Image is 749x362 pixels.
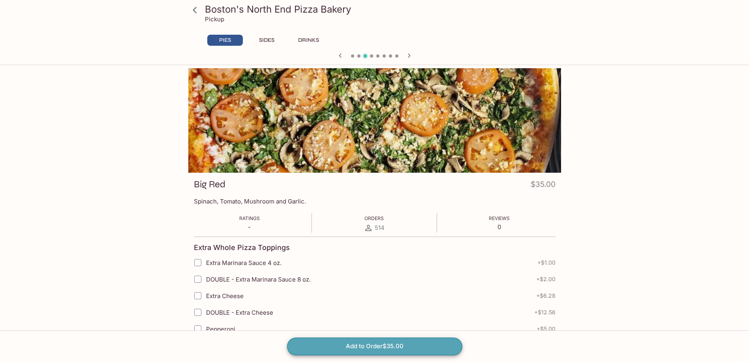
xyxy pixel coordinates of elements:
span: Reviews [489,215,510,221]
span: Extra Cheese [206,292,244,300]
span: + $12.56 [534,309,556,315]
span: 514 [375,224,385,231]
button: Add to Order$35.00 [287,338,462,355]
h4: $35.00 [531,178,556,194]
h4: Extra Whole Pizza Toppings [194,243,290,252]
span: + $5.00 [537,326,556,332]
h3: Big Red [194,178,225,190]
div: Big Red [188,68,561,173]
p: 0 [489,223,510,231]
button: DRINKS [291,35,327,46]
button: PIES [207,35,243,46]
p: Spinach, Tomato, Mushroom and Garlic. [194,198,556,205]
span: DOUBLE - Extra Cheese [206,309,273,316]
span: + $6.28 [536,293,556,299]
span: + $2.00 [536,276,556,282]
span: Extra Marinara Sauce 4 oz. [206,259,282,267]
p: - [239,223,260,231]
span: Ratings [239,215,260,221]
span: + $1.00 [537,259,556,266]
button: SIDES [249,35,285,46]
p: Pickup [205,15,224,23]
span: Pepperoni [206,325,235,333]
span: DOUBLE - Extra Marinara Sauce 8 oz. [206,276,311,283]
span: Orders [364,215,384,221]
h3: Boston's North End Pizza Bakery [205,3,558,15]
